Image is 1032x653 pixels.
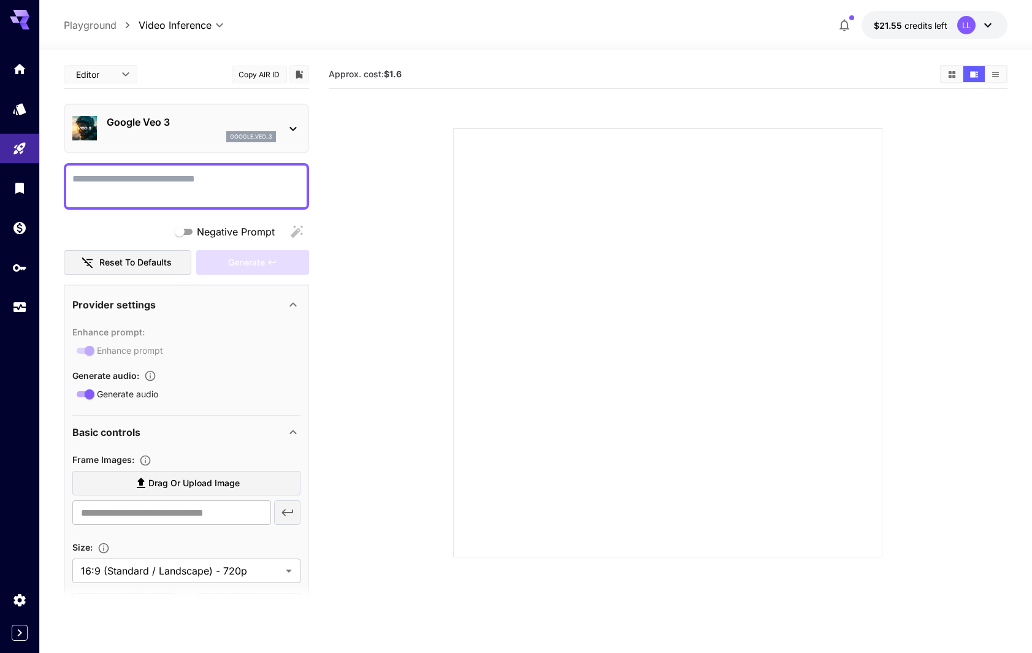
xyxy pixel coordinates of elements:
[941,66,963,82] button: Show media in grid view
[12,141,27,156] div: Playground
[72,418,300,447] div: Basic controls
[963,66,985,82] button: Show media in video view
[384,69,402,79] b: $1.6
[985,66,1006,82] button: Show media in list view
[64,250,191,275] button: Reset to defaults
[72,290,300,319] div: Provider settings
[76,68,114,81] span: Editor
[874,19,947,32] div: $21.5456
[230,132,272,141] p: google_veo_3
[940,65,1007,83] div: Show media in grid viewShow media in video viewShow media in list view
[862,11,1007,39] button: $21.5456LL
[93,542,115,554] button: Adjust the dimensions of the generated image by specifying its width and height in pixels, or sel...
[12,220,27,235] div: Wallet
[72,542,93,552] span: Size :
[12,101,27,116] div: Models
[148,476,240,491] span: Drag or upload image
[232,66,287,83] button: Copy AIR ID
[12,61,27,77] div: Home
[197,224,275,239] span: Negative Prompt
[64,18,117,32] a: Playground
[72,370,139,381] span: Generate audio :
[294,67,305,82] button: Add to library
[72,110,300,147] div: Google Veo 3google_veo_3
[139,18,212,32] span: Video Inference
[12,300,27,315] div: Usage
[329,69,402,79] span: Approx. cost:
[957,16,976,34] div: LL
[72,297,156,312] p: Provider settings
[134,454,156,467] button: Upload frame images.
[97,388,158,400] span: Generate audio
[12,260,27,275] div: API Keys
[72,471,300,496] label: Drag or upload image
[12,180,27,196] div: Library
[107,115,276,129] p: Google Veo 3
[12,625,28,641] button: Expand sidebar
[72,425,140,440] p: Basic controls
[81,563,281,578] span: 16:9 (Standard / Landscape) - 720p
[904,20,947,31] span: credits left
[64,18,139,32] nav: breadcrumb
[874,20,904,31] span: $21.55
[12,592,27,608] div: Settings
[72,454,134,465] span: Frame Images :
